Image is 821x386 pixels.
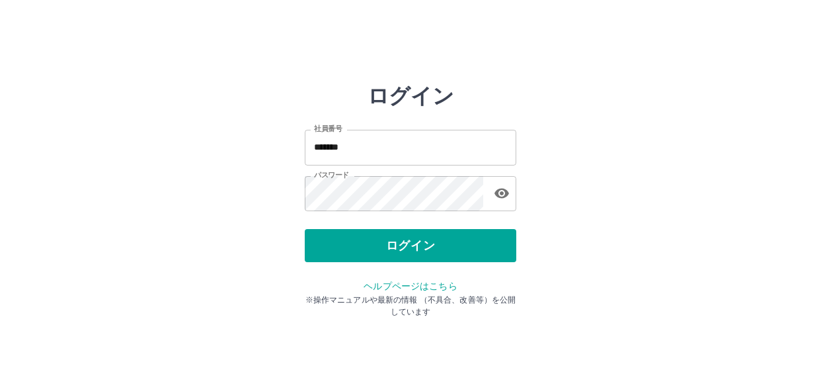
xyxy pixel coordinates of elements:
h2: ログイン [368,83,454,109]
label: 社員番号 [314,124,342,134]
a: ヘルプページはこちら [364,281,457,291]
label: パスワード [314,170,349,180]
p: ※操作マニュアルや最新の情報 （不具合、改善等）を公開しています [305,294,516,318]
button: ログイン [305,229,516,262]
